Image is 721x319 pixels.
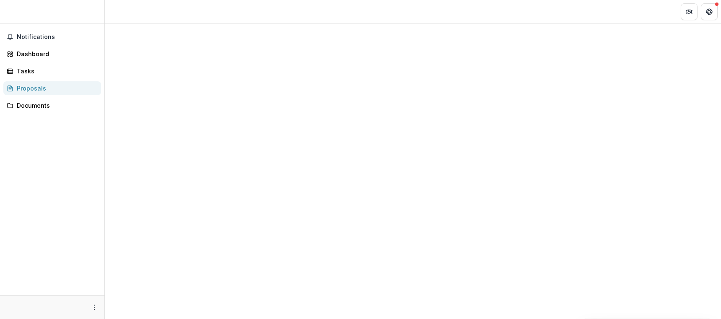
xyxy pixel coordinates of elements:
[17,101,94,110] div: Documents
[681,3,698,20] button: Partners
[3,47,101,61] a: Dashboard
[701,3,718,20] button: Get Help
[3,30,101,44] button: Notifications
[3,99,101,112] a: Documents
[89,302,99,312] button: More
[17,67,94,75] div: Tasks
[17,34,98,41] span: Notifications
[3,64,101,78] a: Tasks
[17,49,94,58] div: Dashboard
[17,84,94,93] div: Proposals
[3,81,101,95] a: Proposals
